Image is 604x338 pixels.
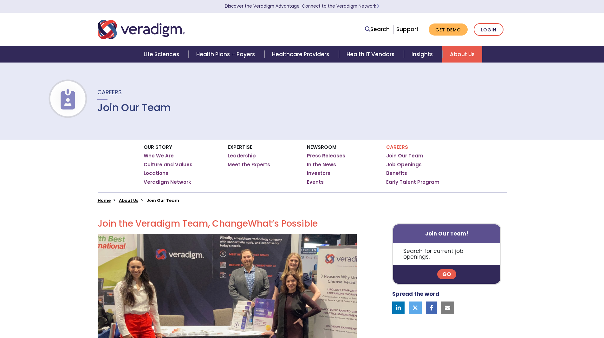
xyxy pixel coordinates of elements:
h1: Join Our Team [97,102,171,114]
a: Discover the Veradigm Advantage: Connect to the Veradigm NetworkLearn More [225,3,379,9]
h2: Join the Veradigm Team, Change [98,218,357,229]
a: Health IT Vendors [339,46,404,63]
a: Veradigm Network [144,179,191,185]
a: Home [98,197,111,203]
a: Login [474,23,503,36]
a: Early Talent Program [386,179,439,185]
a: Leadership [228,153,256,159]
a: Join Our Team [386,153,423,159]
span: Learn More [376,3,379,9]
a: Investors [307,170,330,176]
a: Go [437,269,456,279]
span: What’s Possible [248,217,318,230]
a: Locations [144,170,168,176]
a: Health Plans + Payers [189,46,264,63]
a: Who We Are [144,153,174,159]
a: About Us [442,46,482,63]
a: Culture and Values [144,162,192,168]
a: Job Openings [386,162,422,168]
a: Search [365,25,390,34]
img: Veradigm logo [98,19,185,40]
a: Press Releases [307,153,345,159]
a: Life Sciences [136,46,189,63]
a: About Us [119,197,138,203]
a: Insights [404,46,442,63]
strong: Join Our Team! [425,230,468,237]
a: Meet the Experts [228,162,270,168]
strong: Spread the word [392,290,439,298]
a: Events [307,179,324,185]
a: Benefits [386,170,407,176]
a: Support [396,25,419,33]
a: Healthcare Providers [264,46,339,63]
a: Get Demo [429,23,468,36]
p: Search for current job openings. [393,243,501,265]
span: Careers [97,88,122,96]
a: In the News [307,162,336,168]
